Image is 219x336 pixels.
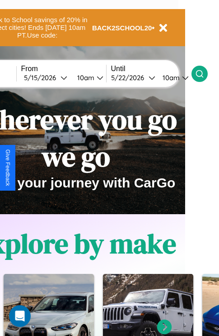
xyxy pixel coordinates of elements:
div: 5 / 15 / 2026 [24,73,61,82]
label: Until [111,65,191,73]
button: 10am [155,73,191,82]
div: Open Intercom Messenger [9,305,31,327]
button: 10am [70,73,106,82]
div: 10am [73,73,97,82]
div: 10am [158,73,182,82]
div: 5 / 22 / 2026 [111,73,149,82]
div: Give Feedback [5,149,11,186]
button: 5/15/2026 [21,73,70,82]
b: BACK2SCHOOL20 [92,24,152,32]
label: From [21,65,106,73]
